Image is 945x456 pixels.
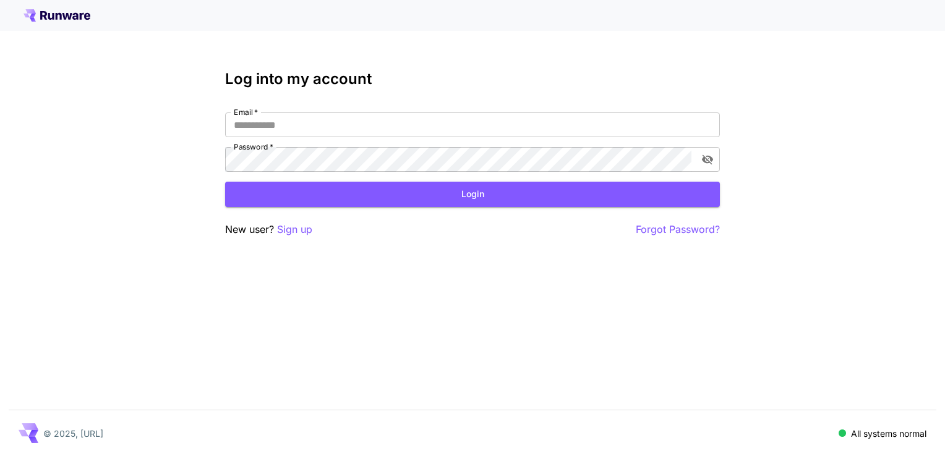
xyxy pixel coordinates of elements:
[851,427,926,440] p: All systems normal
[225,70,720,88] h3: Log into my account
[696,148,719,171] button: toggle password visibility
[277,222,312,237] button: Sign up
[234,107,258,117] label: Email
[234,141,273,152] label: Password
[43,427,103,440] p: © 2025, [URL]
[225,182,720,207] button: Login
[636,222,720,237] button: Forgot Password?
[225,222,312,237] p: New user?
